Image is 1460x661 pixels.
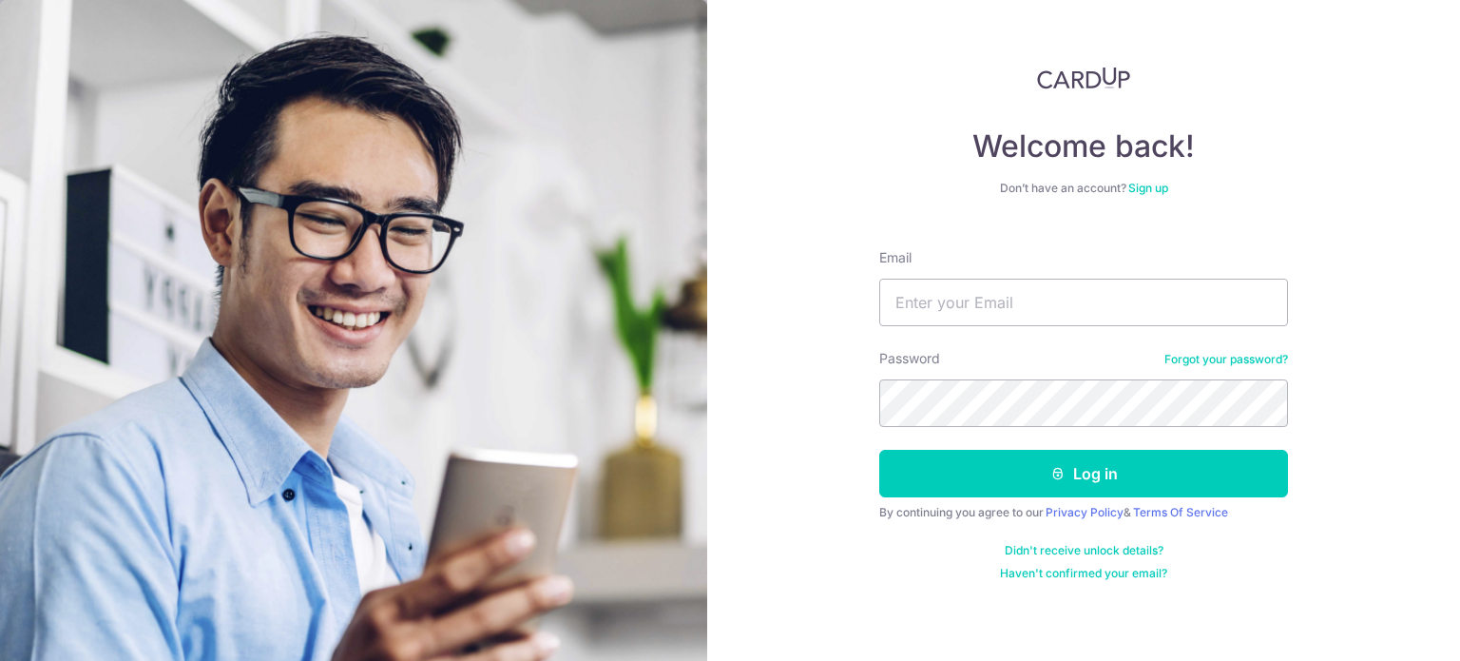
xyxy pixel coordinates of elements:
[879,450,1288,497] button: Log in
[1133,505,1228,519] a: Terms Of Service
[1005,543,1163,558] a: Didn't receive unlock details?
[879,279,1288,326] input: Enter your Email
[879,181,1288,196] div: Don’t have an account?
[1037,67,1130,89] img: CardUp Logo
[879,248,912,267] label: Email
[1128,181,1168,195] a: Sign up
[1000,566,1167,581] a: Haven't confirmed your email?
[879,505,1288,520] div: By continuing you agree to our &
[1046,505,1124,519] a: Privacy Policy
[879,127,1288,165] h4: Welcome back!
[1164,352,1288,367] a: Forgot your password?
[879,349,940,368] label: Password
